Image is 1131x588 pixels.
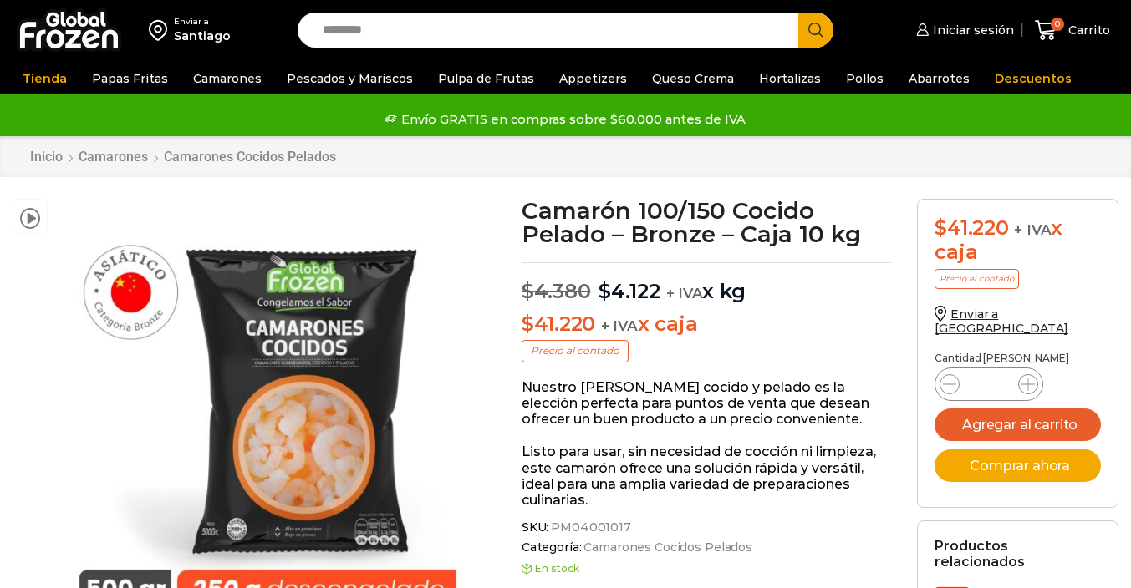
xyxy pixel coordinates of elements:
button: Search button [798,13,833,48]
span: 0 [1051,18,1064,31]
span: SKU: [522,520,893,535]
a: Tienda [14,63,75,94]
a: 0 Carrito [1031,11,1114,50]
p: En stock [522,563,893,575]
button: Agregar al carrito [935,408,1101,441]
a: Pulpa de Frutas [430,63,543,94]
a: Pescados y Mariscos [278,63,421,94]
a: Camarones Cocidos Pelados [163,149,337,165]
bdi: 4.380 [522,279,591,303]
span: Carrito [1064,22,1110,38]
a: Camarones Cocidos Pelados [581,540,752,555]
p: x caja [522,312,893,337]
div: Enviar a [174,16,231,28]
span: $ [599,279,611,303]
bdi: 41.220 [522,312,595,336]
h1: Camarón 100/150 Cocido Pelado – Bronze – Caja 10 kg [522,199,893,246]
span: Categoría: [522,540,893,555]
span: + IVA [1014,221,1051,238]
button: Comprar ahora [935,449,1101,482]
a: Iniciar sesión [912,13,1014,47]
a: Descuentos [986,63,1080,94]
a: Queso Crema [644,63,742,94]
div: x caja [935,216,1101,265]
bdi: 4.122 [599,279,660,303]
p: Precio al contado [522,340,629,362]
img: address-field-icon.svg [149,16,174,44]
h2: Productos relacionados [935,538,1101,570]
p: Precio al contado [935,269,1019,289]
a: Abarrotes [900,63,978,94]
span: $ [522,312,534,336]
p: Cantidad [PERSON_NAME] [935,352,1101,364]
span: PM04001017 [548,520,631,535]
a: Enviar a [GEOGRAPHIC_DATA] [935,307,1068,336]
input: Product quantity [973,373,1005,396]
bdi: 41.220 [935,215,1008,240]
span: $ [935,215,947,240]
p: Nuestro [PERSON_NAME] cocido y pelado es la elección perfecta para puntos de venta que desean ofr... [522,379,893,428]
nav: Breadcrumb [29,149,337,165]
a: Inicio [29,149,64,165]
p: x kg [522,262,893,304]
a: Pollos [838,63,892,94]
a: Camarones [78,149,149,165]
span: + IVA [601,317,638,334]
p: Listo para usar, sin necesidad de cocción ni limpieza, este camarón ofrece una solución rápida y ... [522,444,893,508]
div: Santiago [174,28,231,44]
a: Camarones [185,63,270,94]
span: $ [522,279,534,303]
a: Appetizers [551,63,635,94]
a: Hortalizas [751,63,829,94]
span: + IVA [666,285,703,302]
a: Papas Fritas [84,63,176,94]
span: Iniciar sesión [929,22,1014,38]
